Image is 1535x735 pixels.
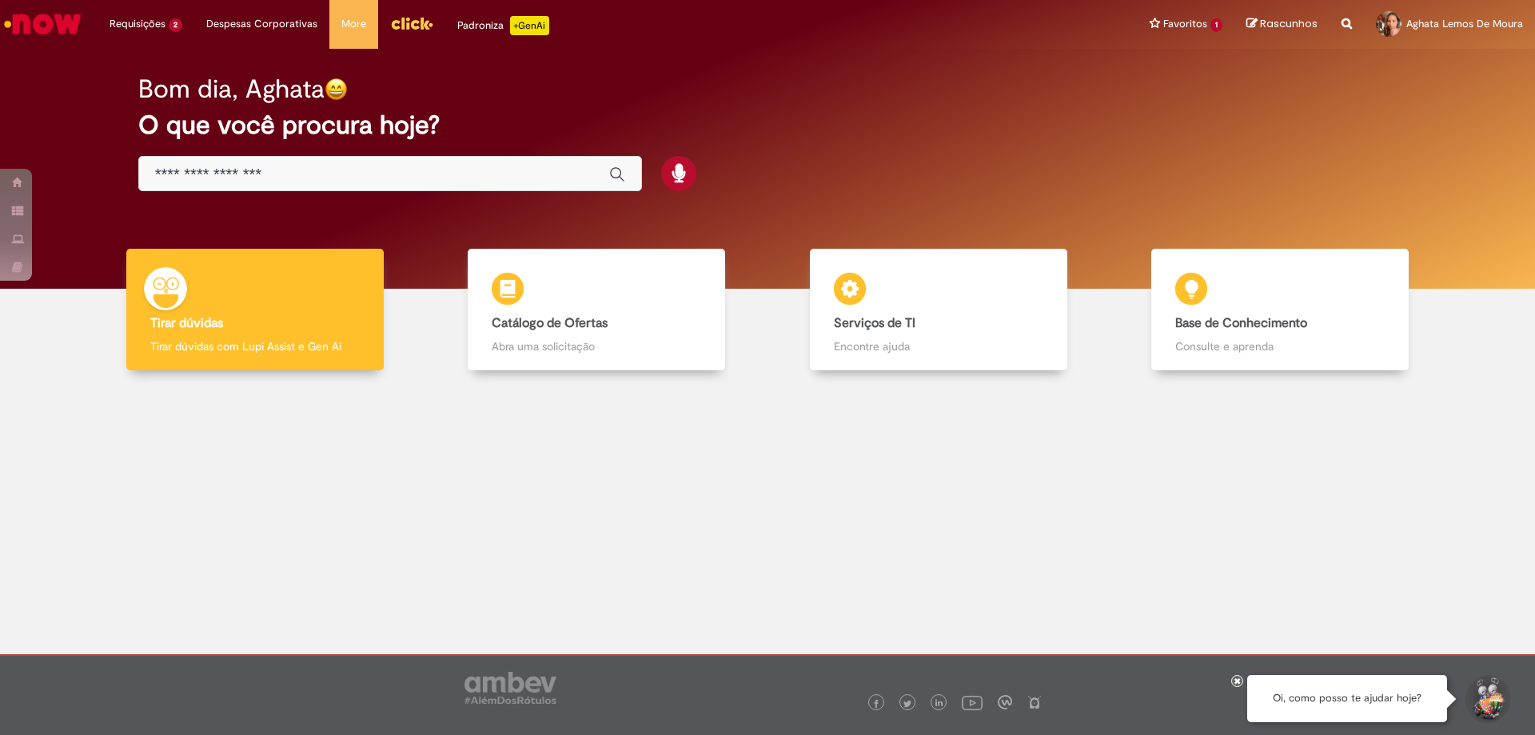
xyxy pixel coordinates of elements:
img: logo_footer_youtube.png [962,692,983,713]
a: Base de Conhecimento Consulte e aprenda [1110,249,1452,371]
span: Favoritos [1163,16,1207,32]
span: 2 [169,18,182,32]
img: logo_footer_naosei.png [1027,695,1042,709]
p: Tirar dúvidas com Lupi Assist e Gen Ai [150,338,360,354]
h2: O que você procura hoje? [138,111,1397,139]
img: ServiceNow [2,8,84,40]
div: Oi, como posso te ajudar hoje? [1247,675,1447,722]
img: logo_footer_ambev_rotulo_gray.png [464,672,556,704]
span: Requisições [110,16,165,32]
span: 1 [1210,18,1222,32]
div: Padroniza [457,16,549,35]
img: logo_footer_workplace.png [998,695,1012,709]
b: Base de Conhecimento [1175,315,1307,331]
img: click_logo_yellow_360x200.png [390,11,433,35]
h2: Bom dia, Aghata [138,75,325,103]
p: +GenAi [510,16,549,35]
p: Consulte e aprenda [1175,338,1385,354]
p: Abra uma solicitação [492,338,701,354]
a: Tirar dúvidas Tirar dúvidas com Lupi Assist e Gen Ai [84,249,426,371]
a: Rascunhos [1246,17,1318,32]
img: happy-face.png [325,78,348,101]
img: logo_footer_facebook.png [872,700,880,708]
b: Tirar dúvidas [150,315,223,331]
a: Catálogo de Ofertas Abra uma solicitação [426,249,768,371]
span: More [341,16,366,32]
p: Encontre ajuda [834,338,1043,354]
img: logo_footer_linkedin.png [935,699,943,709]
span: Rascunhos [1260,16,1318,31]
a: Serviços de TI Encontre ajuda [767,249,1110,371]
b: Serviços de TI [834,315,915,331]
button: Iniciar Conversa de Suporte [1463,675,1511,723]
img: logo_footer_twitter.png [903,700,911,708]
span: Despesas Corporativas [206,16,317,32]
b: Catálogo de Ofertas [492,315,608,331]
span: Aghata Lemos De Moura [1406,17,1523,30]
